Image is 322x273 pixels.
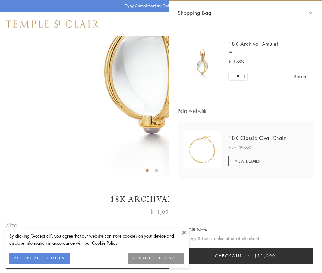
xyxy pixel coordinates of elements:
[6,20,99,28] img: Temple St. Clair
[235,158,260,164] span: VIEW DETAILS
[128,253,184,264] button: COOKIES SETTINGS
[9,253,70,264] button: ACCEPT ALL COOKIES
[228,135,286,141] a: 18K Classic Oval Chain
[228,144,251,151] span: From: $9,000
[6,194,316,205] h1: 18K Archival Amulet
[228,41,278,47] a: 18K Archival Amulet
[178,9,211,17] span: Shopping Bag
[228,49,307,55] p: M
[241,73,247,81] a: Set quantity to 2
[9,232,184,247] div: By clicking “Accept all”, you agree that our website can store cookies on your device and disclos...
[228,58,245,65] span: $11,000
[178,248,313,264] button: Checkout $11,000
[294,73,307,80] a: Remove
[228,156,266,166] a: VIEW DETAILS
[254,252,276,259] span: $11,000
[6,220,20,230] span: Size:
[150,208,172,216] span: $11,000
[178,226,207,234] button: Add Gift Note
[178,235,313,242] p: Shipping & taxes calculated at checkout
[125,3,194,9] p: Enjoy Complimentary Delivery & Returns
[178,107,313,114] span: Pairs well with
[184,43,221,80] img: 18K Archival Amulet
[215,252,242,259] span: Checkout
[184,131,221,168] img: N88865-OV18
[308,11,313,15] button: Close Shopping Bag
[229,73,235,81] a: Set quantity to 0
